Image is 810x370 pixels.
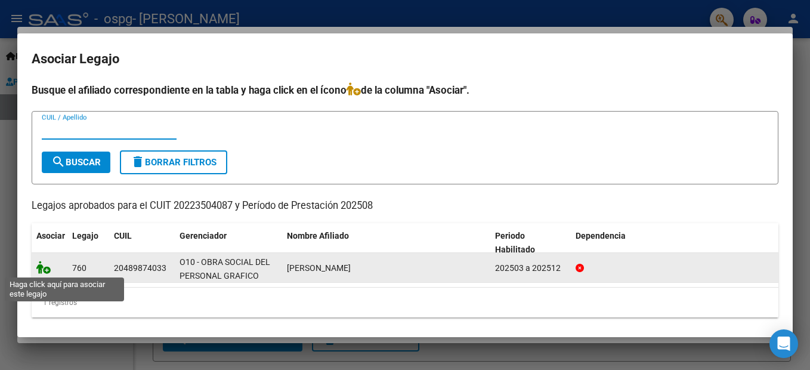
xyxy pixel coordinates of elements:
[51,157,101,168] span: Buscar
[769,329,798,358] div: Open Intercom Messenger
[72,263,86,273] span: 760
[287,263,351,273] span: ESQUIVEL MATEO MARIANO
[36,231,65,240] span: Asociar
[72,231,98,240] span: Legajo
[32,48,778,70] h2: Asociar Legajo
[495,231,535,254] span: Periodo Habilitado
[180,231,227,240] span: Gerenciador
[32,288,778,317] div: 1 registros
[131,155,145,169] mat-icon: delete
[490,223,571,263] datatable-header-cell: Periodo Habilitado
[67,223,109,263] datatable-header-cell: Legajo
[32,199,778,214] p: Legajos aprobados para el CUIT 20223504087 y Período de Prestación 202508
[51,155,66,169] mat-icon: search
[576,231,626,240] span: Dependencia
[131,157,217,168] span: Borrar Filtros
[120,150,227,174] button: Borrar Filtros
[114,261,166,275] div: 20489874033
[571,223,779,263] datatable-header-cell: Dependencia
[32,223,67,263] datatable-header-cell: Asociar
[109,223,175,263] datatable-header-cell: CUIL
[175,223,282,263] datatable-header-cell: Gerenciador
[287,231,349,240] span: Nombre Afiliado
[42,152,110,173] button: Buscar
[32,82,778,98] h4: Busque el afiliado correspondiente en la tabla y haga click en el ícono de la columna "Asociar".
[282,223,490,263] datatable-header-cell: Nombre Afiliado
[114,231,132,240] span: CUIL
[495,261,566,275] div: 202503 a 202512
[180,257,270,280] span: O10 - OBRA SOCIAL DEL PERSONAL GRAFICO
